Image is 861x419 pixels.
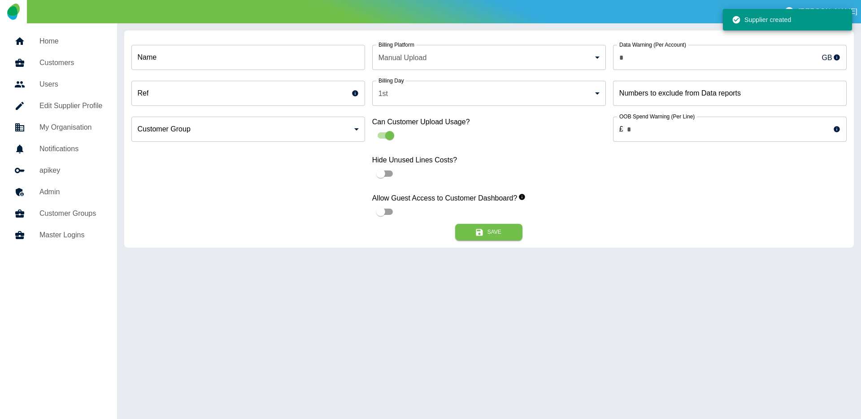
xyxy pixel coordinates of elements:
button: Save [455,224,522,240]
a: Edit Supplier Profile [7,95,110,117]
svg: This sets the warning limit for each line’s Out-of-Bundle usage and usage exceeding the limit wil... [833,126,840,133]
label: Billing Platform [378,41,414,48]
img: Logo [7,4,19,20]
div: Supplier created [732,12,791,28]
a: apikey [7,160,110,181]
a: Customers [7,52,110,74]
h5: Users [39,79,103,90]
div: Manual Upload [372,45,606,70]
h5: Master Logins [39,230,103,240]
svg: This is a unique reference for your use - it can be anything [352,90,359,97]
svg: When enabled, this allows guest users to view your customer dashboards. [518,193,526,201]
h5: apikey [39,165,103,176]
label: Data Warning (Per Account) [619,41,686,48]
h5: Customer Groups [39,208,103,219]
label: Billing Day [378,77,404,84]
label: OOB Spend Warning (Per Line) [619,113,695,120]
h5: My Organisation [39,122,103,133]
a: Customer Groups [7,203,110,224]
h5: Admin [39,187,103,197]
p: £ [619,124,623,135]
a: Notifications [7,138,110,160]
label: Hide Unused Lines Costs? [372,155,606,165]
label: Can Customer Upload Usage? [372,117,606,127]
div: 1st [372,81,606,106]
h5: Edit Supplier Profile [39,100,103,111]
h5: Customers [39,57,103,68]
a: My Organisation [7,117,110,138]
a: Home [7,31,110,52]
h5: Home [39,36,103,47]
a: Admin [7,181,110,203]
h5: Notifications [39,144,103,154]
svg: This sets the monthly warning limit for your customer’s Mobile Data usage and will be displayed a... [833,54,840,61]
a: Users [7,74,110,95]
a: Master Logins [7,224,110,246]
button: [PERSON_NAME] [780,3,861,21]
label: Allow Guest Access to Customer Dashboard? [372,193,606,203]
